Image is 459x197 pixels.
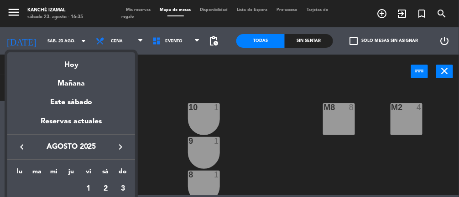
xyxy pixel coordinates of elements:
[30,141,112,153] span: agosto 2025
[114,167,131,181] th: domingo
[16,141,27,152] i: keyboard_arrow_left
[11,167,28,181] th: lunes
[112,141,129,153] button: keyboard_arrow_right
[7,90,135,115] div: Este sábado
[63,167,80,181] th: jueves
[97,167,115,181] th: sábado
[81,182,96,197] div: 1
[80,167,97,181] th: viernes
[14,141,30,153] button: keyboard_arrow_left
[46,167,63,181] th: miércoles
[7,116,135,134] div: Reservas actuales
[115,182,130,197] div: 3
[7,52,135,71] div: Hoy
[28,167,46,181] th: martes
[115,141,126,152] i: keyboard_arrow_right
[98,182,114,197] div: 2
[7,71,135,90] div: Mañana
